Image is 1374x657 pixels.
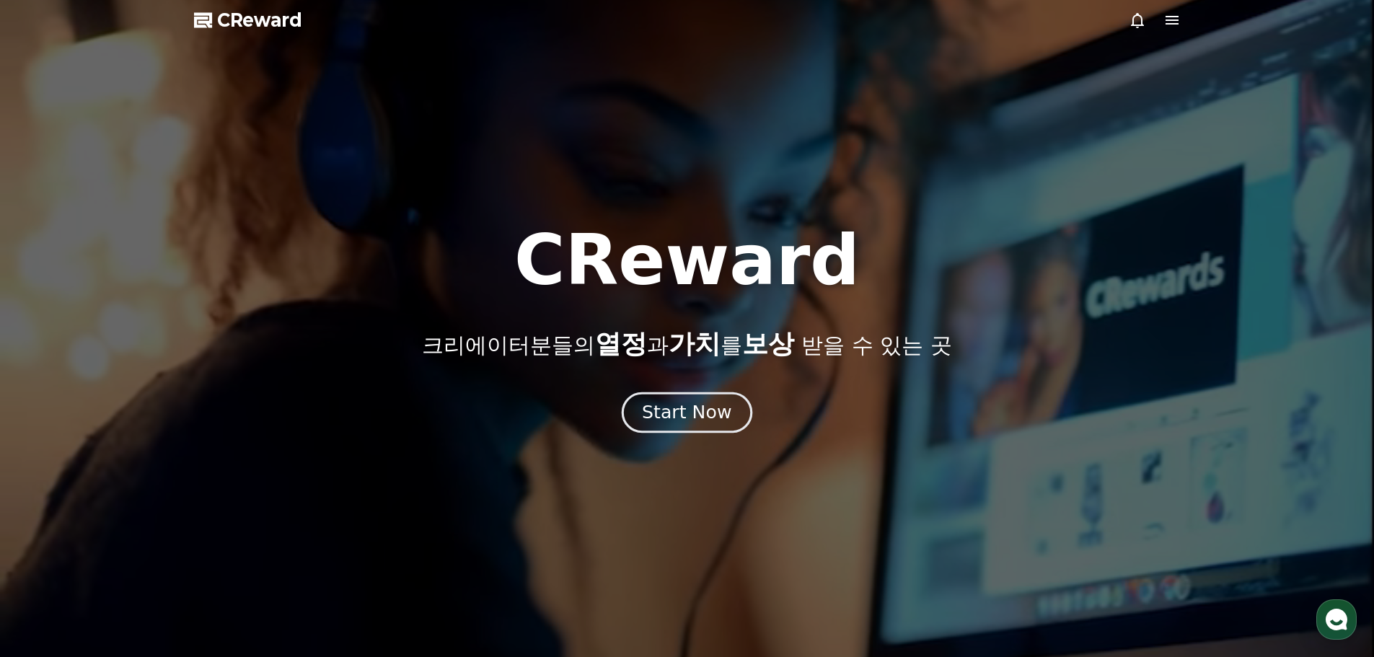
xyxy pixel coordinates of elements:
[422,330,951,358] p: 크리에이터분들의 과 를 받을 수 있는 곳
[4,457,95,493] a: 홈
[669,329,721,358] span: 가치
[45,479,54,490] span: 홈
[223,479,240,490] span: 설정
[625,407,749,421] a: Start Now
[742,329,794,358] span: 보상
[514,226,860,295] h1: CReward
[622,392,752,433] button: Start Now
[595,329,647,358] span: 열정
[194,9,302,32] a: CReward
[132,480,149,491] span: 대화
[95,457,186,493] a: 대화
[217,9,302,32] span: CReward
[642,400,731,425] div: Start Now
[186,457,277,493] a: 설정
